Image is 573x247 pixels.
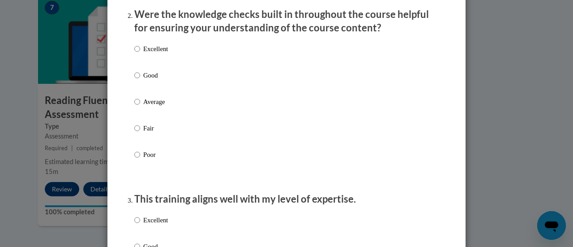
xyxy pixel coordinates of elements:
[143,150,168,160] p: Poor
[134,44,140,54] input: Excellent
[143,44,168,54] p: Excellent
[134,123,140,133] input: Fair
[143,215,168,225] p: Excellent
[134,215,140,225] input: Excellent
[134,192,439,206] p: This training aligns well with my level of expertise.
[143,123,168,133] p: Fair
[134,8,439,35] p: Were the knowledge checks built in throughout the course helpful for ensuring your understanding ...
[134,150,140,160] input: Poor
[134,97,140,107] input: Average
[143,97,168,107] p: Average
[143,70,168,80] p: Good
[134,70,140,80] input: Good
